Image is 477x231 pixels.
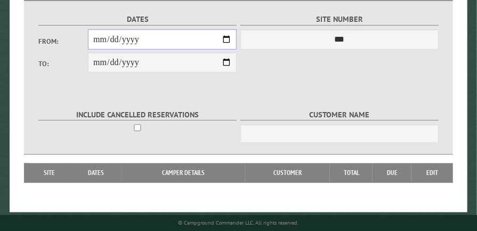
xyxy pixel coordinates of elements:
[38,13,237,26] label: Dates
[38,109,237,121] label: Include Cancelled Reservations
[245,163,330,182] th: Customer
[330,163,373,182] th: Total
[373,163,411,182] th: Due
[38,36,88,46] label: From:
[29,163,69,182] th: Site
[179,219,299,226] small: © Campground Commander LLC. All rights reserved.
[69,163,122,182] th: Dates
[122,163,245,182] th: Camper Details
[240,13,439,26] label: Site Number
[240,109,439,121] label: Customer Name
[411,163,453,182] th: Edit
[38,59,88,69] label: To:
